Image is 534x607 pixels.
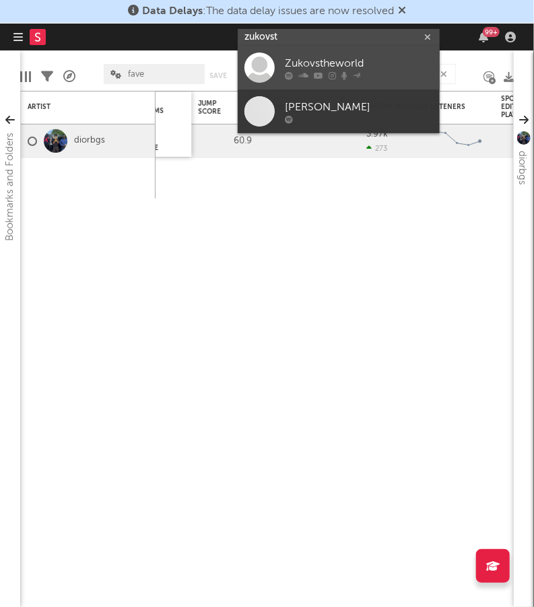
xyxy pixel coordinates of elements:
[366,144,387,153] div: 273
[142,6,394,17] span: : The data delay issues are now resolved
[198,133,252,149] div: 60.9
[285,100,433,116] div: [PERSON_NAME]
[142,6,203,17] span: Data Delays
[74,135,105,147] a: diorbgs
[285,56,433,72] div: Zukovstheworld
[238,46,440,90] a: Zukovstheworld
[238,29,440,46] input: Search for artists
[2,133,18,241] div: Bookmarks and Folders
[483,27,500,37] div: 99 +
[128,70,144,79] span: fave
[198,100,232,116] div: Jump Score
[20,57,31,96] div: Edit Columns
[427,124,488,158] svg: Chart title
[41,57,53,96] div: Filters
[238,90,440,133] a: [PERSON_NAME]
[514,151,530,185] div: diorbgs
[63,57,75,96] div: A&R Pipeline
[28,103,129,111] div: Artist
[366,130,388,139] div: 3.97k
[110,99,164,115] div: TW Global Audio Streams
[398,6,406,17] span: Dismiss
[209,72,227,79] button: Save
[479,32,488,42] button: 99+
